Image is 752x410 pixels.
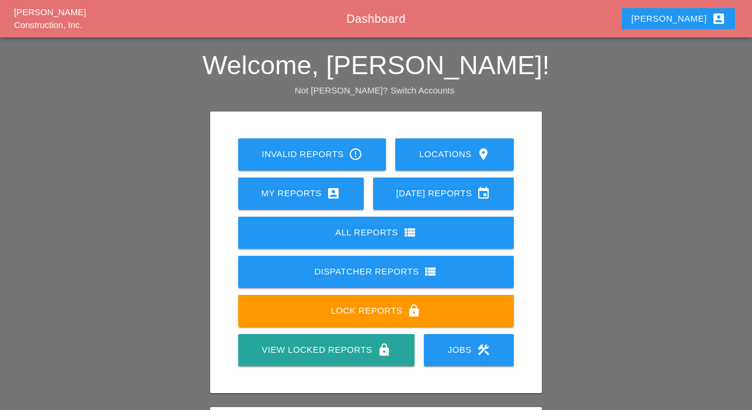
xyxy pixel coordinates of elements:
i: account_box [326,186,340,200]
i: error_outline [349,147,363,161]
span: Dashboard [346,12,405,25]
button: [PERSON_NAME] [622,8,734,29]
div: [DATE] Reports [392,186,496,200]
i: location_on [476,147,490,161]
i: lock [377,343,391,357]
a: Dispatcher Reports [238,256,514,288]
a: View Locked Reports [238,334,415,366]
a: All Reports [238,217,514,249]
i: construction [476,343,490,357]
i: view_list [403,225,417,239]
i: event [476,186,490,200]
a: Lock Reports [238,295,514,327]
a: Locations [395,138,514,171]
div: Dispatcher Reports [257,265,496,279]
div: Lock Reports [257,304,496,318]
div: Invalid Reports [257,147,368,161]
i: account_box [712,12,726,26]
div: My Reports [257,186,345,200]
div: View Locked Reports [257,343,396,357]
a: Switch Accounts [391,85,454,95]
div: Locations [414,147,495,161]
div: Jobs [443,343,495,357]
span: Not [PERSON_NAME]? [295,85,388,95]
a: [DATE] Reports [373,178,514,210]
a: Invalid Reports [238,138,387,171]
a: [PERSON_NAME] Construction, Inc. [14,7,86,30]
div: [PERSON_NAME] [631,12,725,26]
i: view_list [423,265,437,279]
a: Jobs [424,334,514,366]
i: lock [407,304,421,318]
a: My Reports [238,178,364,210]
div: All Reports [257,225,496,239]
